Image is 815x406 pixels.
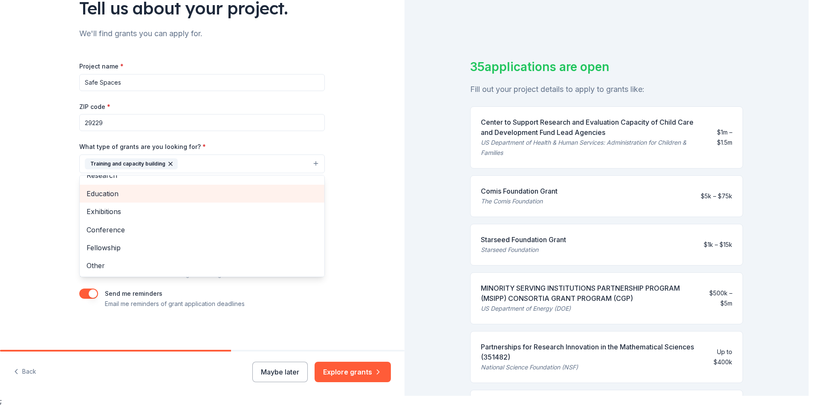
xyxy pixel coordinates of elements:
div: Training and capacity building [85,158,178,169]
span: Fellowship [87,242,318,253]
span: Exhibitions [87,206,318,217]
div: Training and capacity building [79,175,325,277]
span: Other [87,260,318,271]
span: Education [87,188,318,199]
button: Training and capacity building [79,154,325,173]
span: Conference [87,224,318,235]
span: Research [87,170,318,181]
